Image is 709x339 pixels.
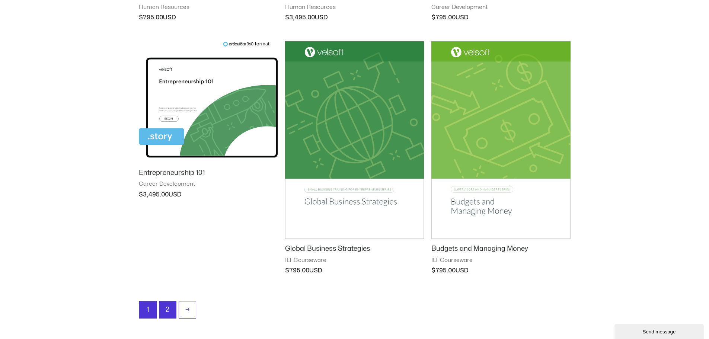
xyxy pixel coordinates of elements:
[431,268,435,274] span: $
[431,244,570,256] a: Budgets and Managing Money
[285,4,424,11] span: Human Resources
[285,268,309,274] bdi: 795.00
[285,244,424,253] h2: Global Business Strategies
[140,301,156,318] span: Page 1
[431,15,456,20] bdi: 795.00
[285,244,424,256] a: Global Business Strategies
[285,268,289,274] span: $
[139,192,143,198] span: $
[285,257,424,264] span: ILT Courseware
[139,301,571,322] nav: Product Pagination
[139,15,163,20] bdi: 795.00
[139,180,278,188] span: Career Development
[139,169,278,180] a: Entrepreneurship 101
[285,15,289,20] span: $
[431,41,570,239] img: Budgets and Managing Money
[431,15,435,20] span: $
[139,41,278,162] img: Entrepreneurship 101
[179,301,196,318] a: →
[159,301,176,318] a: Page 2
[431,268,456,274] bdi: 795.00
[431,4,570,11] span: Career Development
[139,4,278,11] span: Human Resources
[614,323,705,339] iframe: chat widget
[285,15,315,20] bdi: 3,495.00
[139,169,278,177] h2: Entrepreneurship 101
[431,257,570,264] span: ILT Courseware
[139,15,143,20] span: $
[431,244,570,253] h2: Budgets and Managing Money
[285,41,424,238] img: Global Business Strategies
[139,192,169,198] bdi: 3,495.00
